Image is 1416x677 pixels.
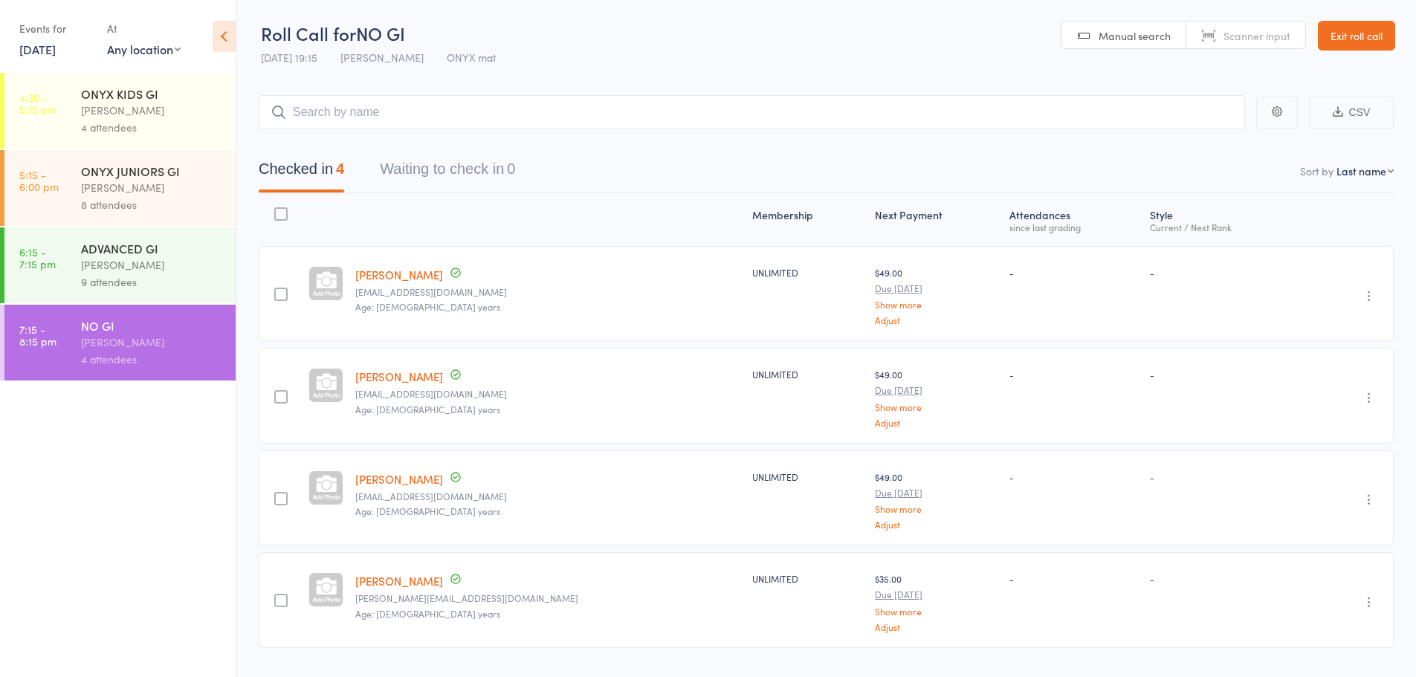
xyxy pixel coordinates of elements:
[81,102,223,119] div: [PERSON_NAME]
[1003,200,1144,239] div: Atten­dances
[81,119,223,136] div: 4 attendees
[875,299,998,309] a: Show more
[81,163,223,179] div: ONYX JUNIORS GI
[355,403,500,415] span: Age: [DEMOGRAPHIC_DATA] years
[356,21,405,45] span: NO GI
[81,196,223,213] div: 8 attendees
[1150,368,1296,380] div: -
[81,240,223,256] div: ADVANCED GI
[1009,572,1138,585] div: -
[355,369,443,384] a: [PERSON_NAME]
[1009,266,1138,279] div: -
[875,606,998,616] a: Show more
[875,418,998,427] a: Adjust
[875,266,998,325] div: $49.00
[81,351,223,368] div: 4 attendees
[746,200,869,239] div: Membership
[19,41,56,57] a: [DATE]
[1150,222,1296,232] div: Current / Next Rank
[336,161,344,177] div: 4
[355,300,500,313] span: Age: [DEMOGRAPHIC_DATA] years
[1336,163,1386,178] div: Last name
[1009,368,1138,380] div: -
[1009,470,1138,483] div: -
[355,267,443,282] a: [PERSON_NAME]
[1150,572,1296,585] div: -
[875,470,998,529] div: $49.00
[340,50,424,65] span: [PERSON_NAME]
[261,50,317,65] span: [DATE] 19:15
[355,593,740,603] small: jesslor@mail.com
[107,41,181,57] div: Any location
[355,389,740,399] small: Tobiascamilleripvt@gmail.com
[1223,28,1290,43] span: Scanner input
[875,504,998,514] a: Show more
[355,471,443,487] a: [PERSON_NAME]
[752,470,863,483] div: UNLIMITED
[380,153,515,192] button: Waiting to check in0
[355,491,740,502] small: Belle_robertson@hotmail.com
[355,505,500,517] span: Age: [DEMOGRAPHIC_DATA] years
[447,50,496,65] span: ONYX mat
[875,589,998,600] small: Due [DATE]
[875,487,998,498] small: Due [DATE]
[875,402,998,412] a: Show more
[4,227,236,303] a: 6:15 -7:15 pmADVANCED GI[PERSON_NAME]9 attendees
[107,16,181,41] div: At
[875,572,998,631] div: $35.00
[1309,97,1394,129] button: CSV
[1150,266,1296,279] div: -
[259,153,344,192] button: Checked in4
[869,200,1003,239] div: Next Payment
[81,256,223,273] div: [PERSON_NAME]
[19,91,56,115] time: 4:30 - 5:15 pm
[1150,470,1296,483] div: -
[1300,163,1333,178] label: Sort by
[752,266,863,279] div: UNLIMITED
[355,607,500,620] span: Age: [DEMOGRAPHIC_DATA] years
[355,287,740,297] small: Brophymark4@gmail.com
[875,368,998,427] div: $49.00
[1009,222,1138,232] div: since last grading
[19,16,92,41] div: Events for
[1099,28,1171,43] span: Manual search
[4,73,236,149] a: 4:30 -5:15 pmONYX KIDS GI[PERSON_NAME]4 attendees
[875,385,998,395] small: Due [DATE]
[4,150,236,226] a: 5:15 -6:00 pmONYX JUNIORS GI[PERSON_NAME]8 attendees
[875,315,998,325] a: Adjust
[875,519,998,529] a: Adjust
[261,21,356,45] span: Roll Call for
[4,305,236,380] a: 7:15 -8:15 pmNO GI[PERSON_NAME]4 attendees
[752,572,863,585] div: UNLIMITED
[752,368,863,380] div: UNLIMITED
[19,323,56,347] time: 7:15 - 8:15 pm
[1318,21,1395,51] a: Exit roll call
[81,317,223,334] div: NO GI
[1144,200,1302,239] div: Style
[19,169,59,192] time: 5:15 - 6:00 pm
[259,95,1245,129] input: Search by name
[19,246,56,270] time: 6:15 - 7:15 pm
[81,179,223,196] div: [PERSON_NAME]
[81,334,223,351] div: [PERSON_NAME]
[81,273,223,291] div: 9 attendees
[875,622,998,632] a: Adjust
[81,85,223,102] div: ONYX KIDS GI
[875,283,998,294] small: Due [DATE]
[355,573,443,589] a: [PERSON_NAME]
[507,161,515,177] div: 0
